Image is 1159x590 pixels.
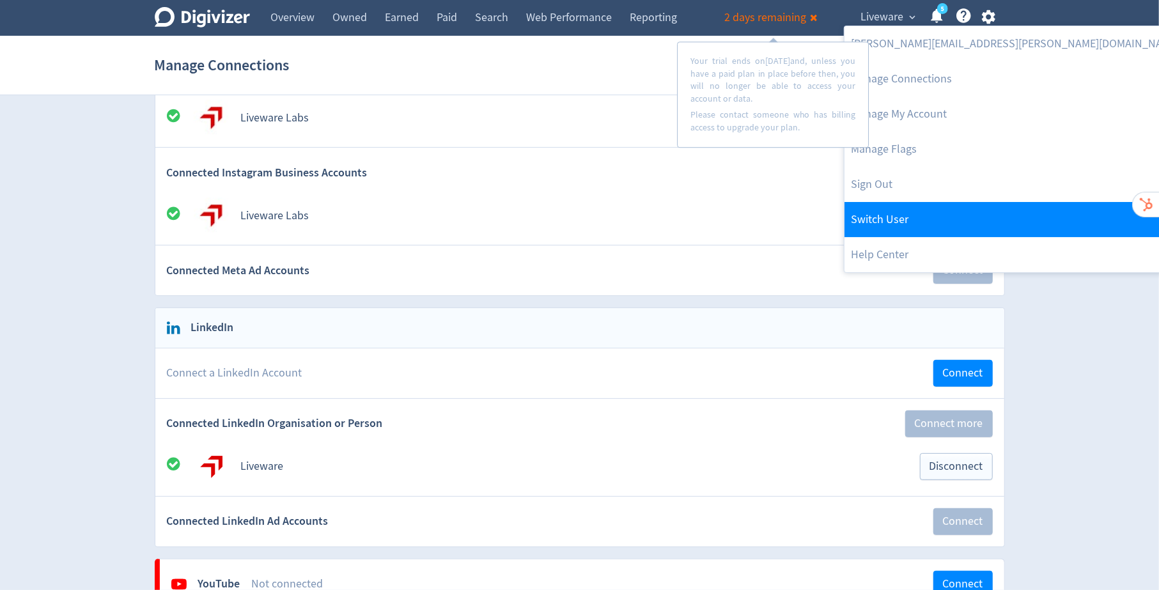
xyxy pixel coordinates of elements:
[690,55,855,105] p: Your trial ends on [DATE] and, unless you have a paid plan in place before then, you will no long...
[690,109,855,134] p: Please contact someone who has billing access to upgrade your plan.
